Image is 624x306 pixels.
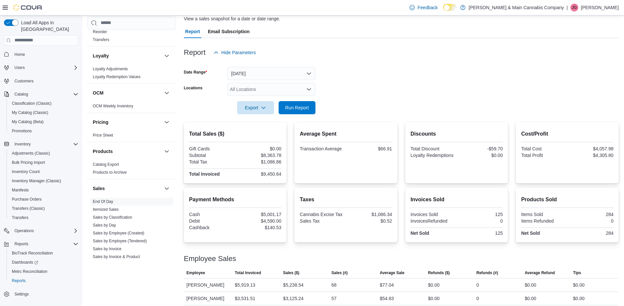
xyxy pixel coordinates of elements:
div: $77.04 [380,281,394,289]
a: Sales by Invoice & Product [93,254,140,259]
h3: Employee Sales [184,255,236,263]
a: BioTrack Reconciliation [9,249,56,257]
button: Pricing [93,119,162,125]
div: Cash [189,212,234,217]
span: Feedback [417,4,437,11]
div: 0 [476,281,479,289]
div: $3,531.51 [235,295,255,302]
p: [PERSON_NAME] [581,4,619,11]
span: Adjustments (Classic) [12,151,50,156]
span: Catalog [12,90,78,98]
h2: Average Spent [300,130,392,138]
span: Inventory Count [9,168,78,176]
a: Feedback [407,1,440,14]
label: Locations [184,85,203,91]
a: Home [12,51,28,58]
span: Settings [14,292,29,297]
h3: Sales [93,185,105,192]
span: Catalog [14,92,28,97]
div: Items Sold [521,212,566,217]
a: Reorder [93,30,107,34]
a: Sales by Employee (Created) [93,231,144,235]
button: Manifests [7,186,81,195]
span: Inventory Manager (Classic) [12,178,61,184]
h3: Pricing [93,119,108,125]
a: Manifests [9,186,31,194]
span: Promotions [12,128,32,134]
span: Customers [14,78,34,84]
button: Metrc Reconciliation [7,267,81,276]
span: Adjustments (Classic) [9,149,78,157]
div: $5,919.13 [235,281,255,289]
button: Home [1,50,81,59]
span: Loyalty Adjustments [93,66,128,72]
button: Sales [93,185,162,192]
span: Inventory [14,142,31,147]
span: Manifests [9,186,78,194]
a: Settings [12,290,31,298]
div: 0 [569,218,613,224]
div: 284 [569,212,613,217]
h3: Report [184,49,206,56]
button: Inventory [12,140,33,148]
button: Users [1,63,81,72]
span: Employee [187,270,205,275]
span: Sales by Classification [93,215,132,220]
a: Inventory Count [9,168,42,176]
span: Bulk Pricing Import [9,159,78,166]
a: Inventory Manager (Classic) [9,177,64,185]
a: Transfers [9,214,31,222]
span: Hide Parameters [221,49,256,56]
h2: Invoices Sold [411,196,503,204]
a: Promotions [9,127,35,135]
a: Sales by Day [93,223,116,228]
div: Pricing [87,131,176,142]
button: Transfers [7,213,81,222]
span: End Of Day [93,199,113,204]
a: Customers [12,77,36,85]
span: My Catalog (Classic) [12,110,48,115]
a: OCM Weekly Inventory [93,104,133,108]
button: Export [237,101,274,114]
span: Dashboards [9,258,78,266]
div: Julie Garcia [570,4,578,11]
a: My Catalog (Classic) [9,109,51,117]
span: Products to Archive [93,170,127,175]
span: Sales (#) [332,270,348,275]
a: Sales by Employee (Tendered) [93,239,147,243]
button: Users [12,64,27,72]
div: Transaction Average [300,146,344,151]
div: Cannabis Excise Tax [300,212,344,217]
h2: Payment Methods [189,196,282,204]
div: Cashback [189,225,234,230]
div: Sales Tax [300,218,344,224]
div: $1,086.86 [237,159,281,164]
div: Total Discount [411,146,455,151]
img: Cova [13,4,43,11]
a: Sales by Invoice [93,247,121,251]
span: Bulk Pricing Import [12,160,45,165]
div: $0.00 [237,146,281,151]
button: Loyalty [93,53,162,59]
span: Manifests [12,187,29,193]
div: $0.00 [573,281,585,289]
button: Reports [12,240,31,248]
h2: Cost/Profit [521,130,613,138]
div: $4,057.98 [569,146,613,151]
a: Catalog Export [93,162,119,167]
button: Hide Parameters [211,46,259,59]
a: Classification (Classic) [9,99,54,107]
span: Export [241,101,270,114]
div: 68 [332,281,337,289]
span: Dashboards [12,260,38,265]
span: Users [12,64,78,72]
label: Date Range [184,70,207,75]
span: BioTrack Reconciliation [9,249,78,257]
div: $0.00 [458,153,503,158]
button: Catalog [1,90,81,99]
div: -$59.70 [458,146,503,151]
